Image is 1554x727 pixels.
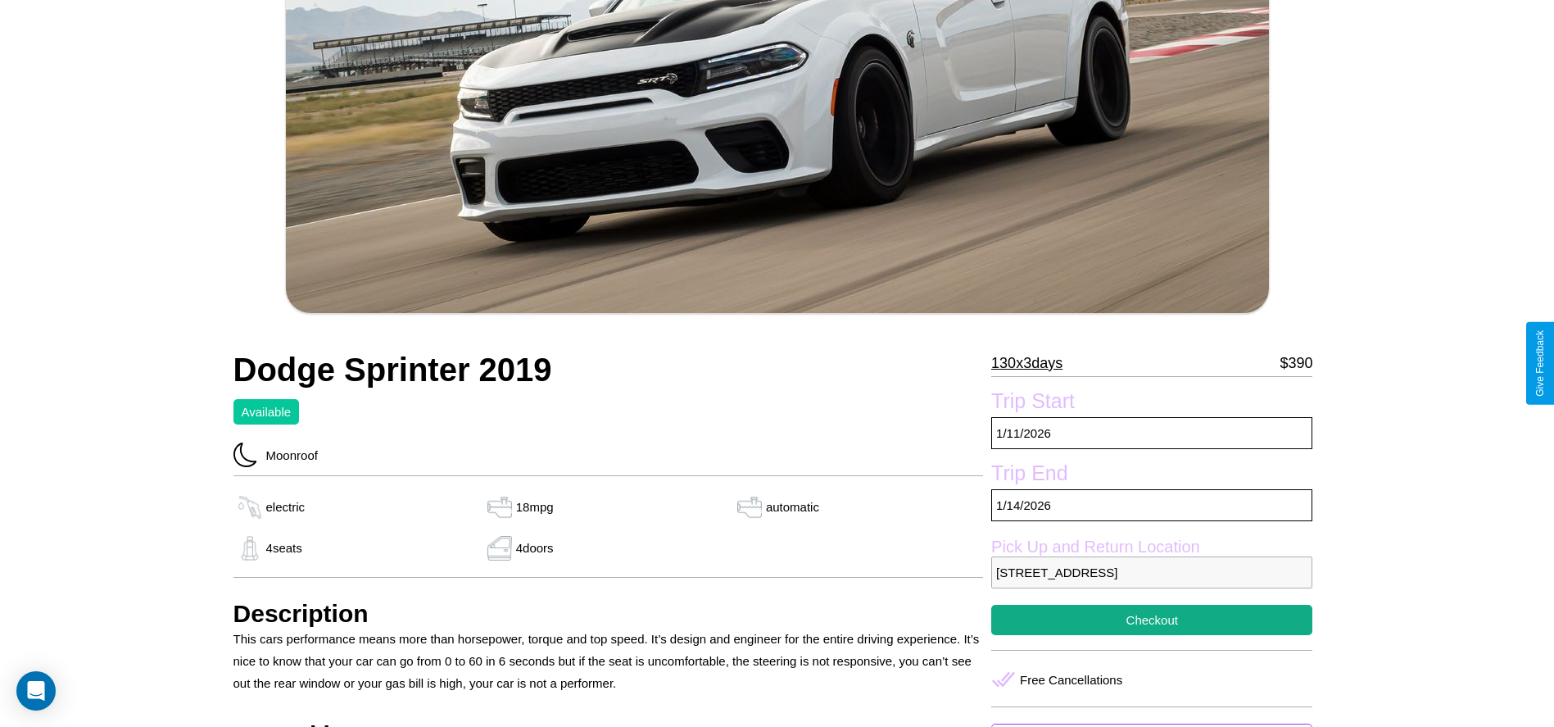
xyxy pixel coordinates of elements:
p: 4 doors [516,537,554,559]
p: 130 x 3 days [991,350,1062,376]
p: 1 / 14 / 2026 [991,489,1312,521]
label: Trip End [991,461,1312,489]
div: Give Feedback [1534,330,1546,397]
img: gas [233,495,266,520]
p: 1 / 11 / 2026 [991,417,1312,449]
p: $ 390 [1280,350,1312,376]
h3: Description [233,600,984,628]
label: Pick Up and Return Location [991,538,1312,557]
p: This cars performance means more than horsepower, torque and top speed. It’s design and engineer ... [233,628,984,694]
button: Checkout [991,605,1312,635]
p: Moonroof [258,444,318,466]
p: automatic [766,496,819,518]
label: Trip Start [991,389,1312,417]
p: electric [266,496,306,518]
p: 18 mpg [516,496,554,518]
p: [STREET_ADDRESS] [991,557,1312,588]
h2: Dodge Sprinter 2019 [233,352,984,388]
p: Available [242,401,292,423]
img: gas [733,495,766,520]
p: Free Cancellations [1020,669,1122,691]
img: gas [483,536,516,561]
img: gas [483,495,516,520]
img: gas [233,536,266,561]
div: Open Intercom Messenger [16,671,56,711]
p: 4 seats [266,537,302,559]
